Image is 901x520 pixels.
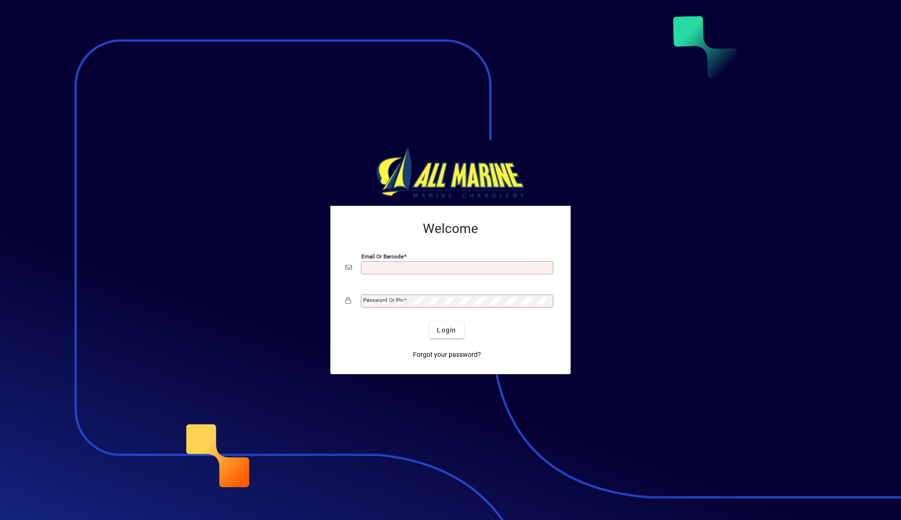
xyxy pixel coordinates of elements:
[345,221,556,237] h2: Welcome
[361,253,404,260] mat-label: Email or Barcode
[413,350,481,360] span: Forgot your password?
[429,322,464,339] button: Login
[437,325,456,335] span: Login
[409,346,485,363] a: Forgot your password?
[363,297,404,303] mat-label: Password or Pin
